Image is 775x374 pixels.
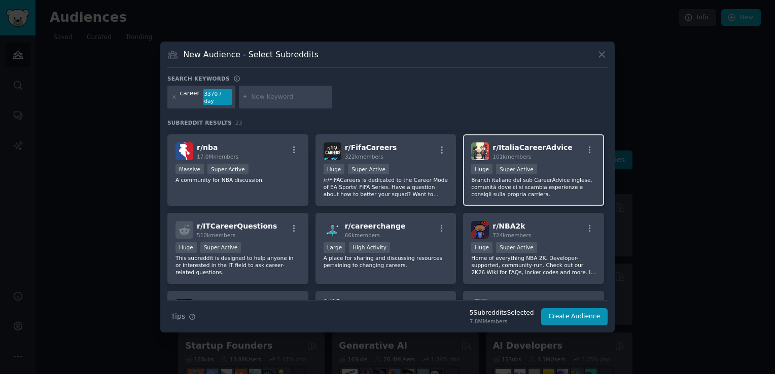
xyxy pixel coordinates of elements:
[496,242,537,253] div: Super Active
[471,242,492,253] div: Huge
[471,176,596,198] p: Branch italiano del sub CareerAdvice inglese, comunità dove ci si scambia esperienze e consigli s...
[324,242,346,253] div: Large
[541,308,608,325] button: Create Audience
[200,242,241,253] div: Super Active
[324,254,448,269] p: A place for sharing and discussing resources pertaining to changing careers.
[197,143,218,152] span: r/ nba
[171,311,185,322] span: Tips
[471,164,492,174] div: Huge
[345,222,406,230] span: r/ careerchange
[324,221,341,239] img: careerchange
[471,299,489,317] img: findapath
[180,89,200,105] div: career
[167,308,199,325] button: Tips
[235,120,242,126] span: 23
[324,142,341,160] img: FifaCareers
[203,89,232,105] div: 3370 / day
[175,176,300,183] p: A community for NBA discussion.
[345,154,383,160] span: 322k members
[167,75,230,82] h3: Search keywords
[471,142,489,160] img: ItaliaCareerAdvice
[197,232,235,238] span: 510k members
[167,119,232,126] span: Subreddit Results
[470,318,534,325] div: 7.8M Members
[324,299,341,317] img: UmaMusume
[470,309,534,318] div: 5 Subreddit s Selected
[349,242,390,253] div: High Activity
[471,254,596,276] p: Home of everything NBA 2K. Developer-supported, community-run. Check out our 2K26 Wiki for FAQs, ...
[324,176,448,198] p: /r/FIFACareers is dedicated to the Career Mode of EA Sports' FIFA Series. Have a question about h...
[175,254,300,276] p: This subreddit is designed to help anyone in or interested in the IT field to ask career-related ...
[207,164,249,174] div: Super Active
[175,142,193,160] img: nba
[492,222,525,230] span: r/ NBA2k
[175,299,193,317] img: SecurityCareerAdvice
[197,222,277,230] span: r/ ITCareerQuestions
[197,154,238,160] span: 17.0M members
[348,164,389,174] div: Super Active
[492,143,573,152] span: r/ ItaliaCareerAdvice
[492,154,531,160] span: 101k members
[496,164,537,174] div: Super Active
[175,164,204,174] div: Massive
[492,232,531,238] span: 724k members
[324,164,345,174] div: Huge
[471,221,489,239] img: NBA2k
[345,232,380,238] span: 66k members
[251,93,328,102] input: New Keyword
[345,143,397,152] span: r/ FifaCareers
[184,49,319,60] h3: New Audience - Select Subreddits
[175,242,197,253] div: Huge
